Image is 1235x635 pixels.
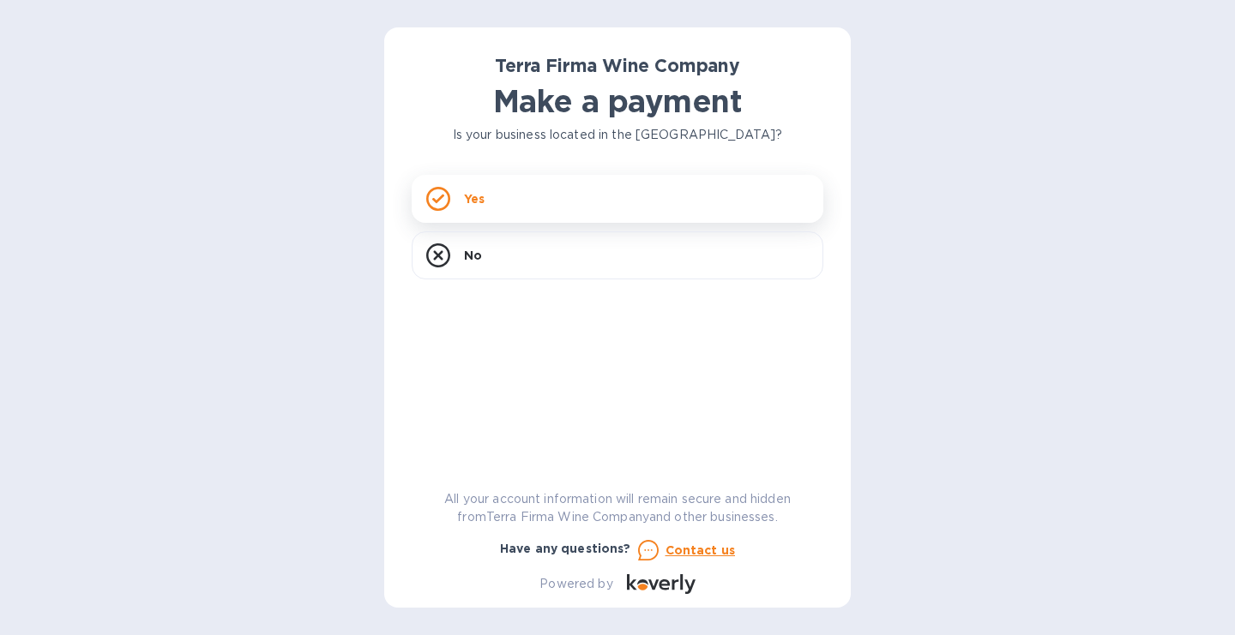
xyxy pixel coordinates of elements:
[412,490,823,526] p: All your account information will remain secure and hidden from Terra Firma Wine Company and othe...
[500,542,631,555] b: Have any questions?
[495,55,740,76] b: Terra Firma Wine Company
[464,247,482,264] p: No
[539,575,612,593] p: Powered by
[464,190,485,207] p: Yes
[666,543,736,557] u: Contact us
[412,126,823,144] p: Is your business located in the [GEOGRAPHIC_DATA]?
[412,83,823,119] h1: Make a payment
